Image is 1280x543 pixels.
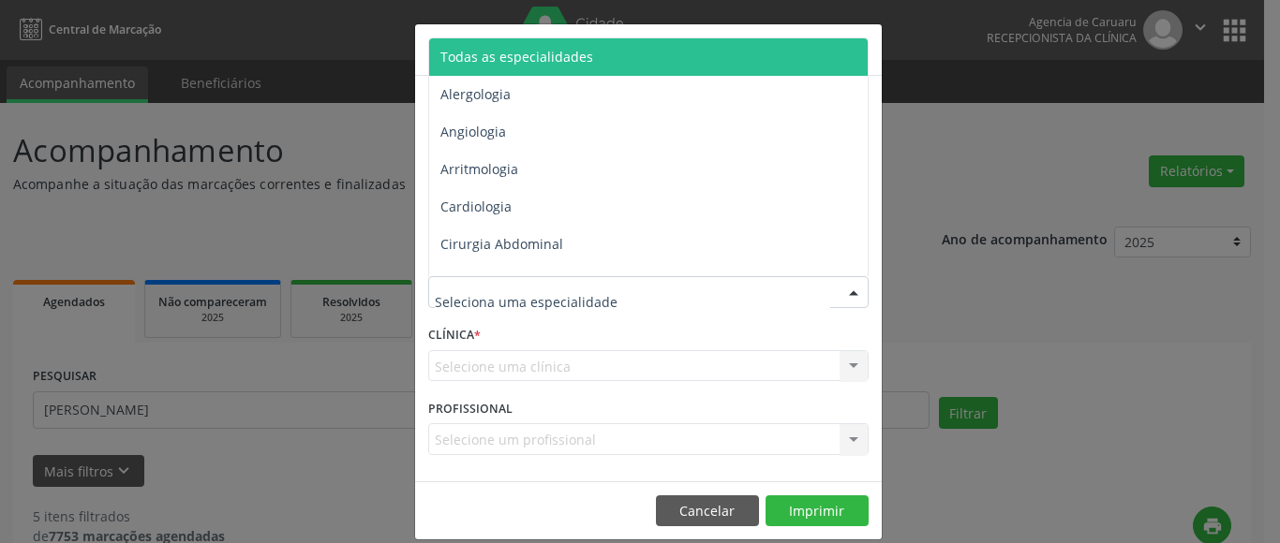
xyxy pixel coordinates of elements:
[440,198,512,215] span: Cardiologia
[428,321,481,350] label: CLÍNICA
[428,37,643,62] h5: Relatório de agendamentos
[844,24,882,70] button: Close
[766,495,869,527] button: Imprimir
[440,272,556,290] span: Cirurgia Bariatrica
[440,48,593,66] span: Todas as especialidades
[440,123,506,140] span: Angiologia
[440,85,511,103] span: Alergologia
[656,495,759,527] button: Cancelar
[440,235,563,253] span: Cirurgia Abdominal
[440,160,518,178] span: Arritmologia
[428,394,513,423] label: PROFISSIONAL
[435,283,830,320] input: Seleciona uma especialidade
